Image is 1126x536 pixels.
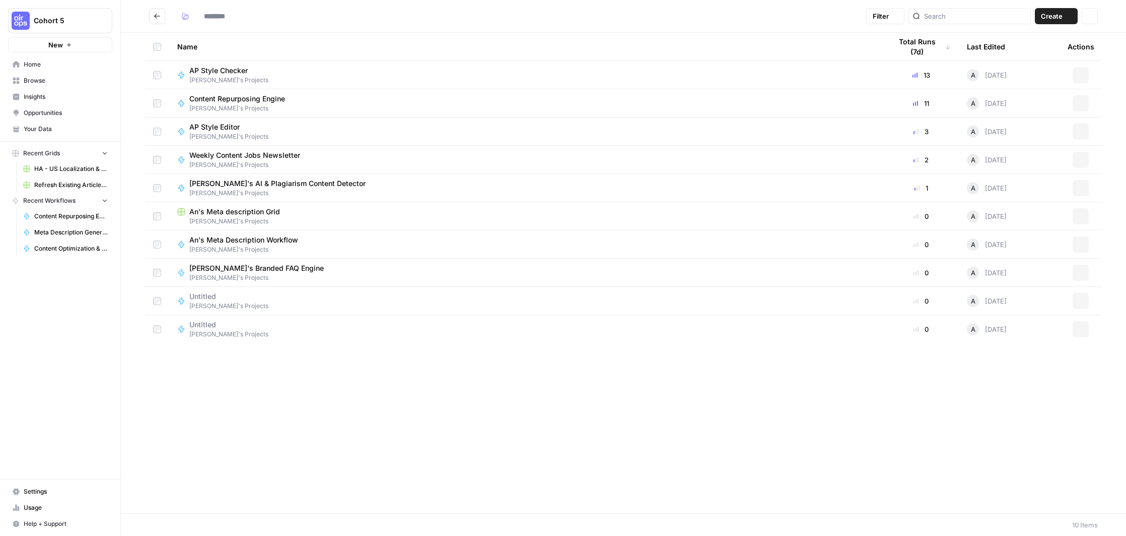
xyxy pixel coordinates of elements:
a: [PERSON_NAME]'s Branded FAQ Engine[PERSON_NAME]'s Projects [177,263,875,282]
div: [DATE] [967,295,1007,307]
a: [PERSON_NAME]'s AI & Plagiarism Content Detector[PERSON_NAME]'s Projects [177,178,875,198]
a: AP Style Editor[PERSON_NAME]'s Projects [177,122,875,141]
img: Cohort 5 Logo [12,12,30,30]
span: A [971,324,975,334]
a: Home [8,56,112,73]
div: Total Runs (7d) [891,33,951,61]
span: Browse [24,76,108,85]
span: Refresh Existing Article - [PERSON_NAME] [34,181,108,190]
a: Insights [8,89,112,105]
span: A [971,296,975,306]
div: Actions [1068,33,1094,61]
span: AP Style Editor [189,122,260,132]
a: Refresh Existing Article - [PERSON_NAME] [19,177,112,193]
a: Content Repurposing Engine[PERSON_NAME]'s Projects [177,94,875,113]
span: Insights [24,92,108,101]
a: An's Meta Description Workflow[PERSON_NAME]'s Projects [177,235,875,254]
span: Weekly Content Jobs Newsletter [189,150,300,160]
a: Meta Description Generator ([PERSON_NAME]) [19,224,112,241]
span: [PERSON_NAME]'s Projects [189,132,268,141]
div: [DATE] [967,323,1007,335]
a: Your Data [8,121,112,137]
span: [PERSON_NAME]'s Projects [177,217,875,226]
span: [PERSON_NAME]'s Projects [189,160,308,169]
a: HA - US Localization & Quality Check [19,161,112,177]
a: Content Optimization & Refresh Process ([PERSON_NAME]) [19,241,112,257]
div: 1 [891,183,951,193]
div: 0 [891,211,951,221]
div: Last Edited [967,33,1005,61]
button: New [8,37,112,52]
div: 0 [891,240,951,250]
span: Cohort 5 [34,16,95,26]
button: Go back [149,8,165,24]
span: Filter [873,11,889,21]
span: Untitled [189,291,260,302]
span: [PERSON_NAME]'s Projects [189,245,306,254]
span: A [971,240,975,250]
span: Your Data [24,125,108,134]
span: [PERSON_NAME]'s Projects [189,330,268,339]
span: [PERSON_NAME]'s AI & Plagiarism Content Detector [189,178,366,189]
span: A [971,211,975,221]
div: 11 [891,98,951,108]
button: Filter [866,8,904,24]
div: [DATE] [967,210,1007,222]
div: [DATE] [967,126,1007,138]
span: New [48,40,63,50]
span: Recent Grids [23,149,60,158]
div: 0 [891,268,951,278]
a: Untitled[PERSON_NAME]'s Projects [177,320,875,339]
input: Search [924,11,1026,21]
span: [PERSON_NAME]'s Branded FAQ Engine [189,263,324,273]
div: [DATE] [967,267,1007,279]
span: Content Repurposing Engine [189,94,285,104]
span: Home [24,60,108,69]
span: A [971,268,975,278]
a: Content Repurposing Engine [19,208,112,224]
a: Browse [8,73,112,89]
button: Workspace: Cohort 5 [8,8,112,33]
span: Content Optimization & Refresh Process ([PERSON_NAME]) [34,244,108,253]
a: Opportunities [8,105,112,121]
a: Untitled[PERSON_NAME]'s Projects [177,291,875,311]
span: [PERSON_NAME]'s Projects [189,104,293,113]
span: A [971,98,975,108]
a: An's Meta description Grid[PERSON_NAME]'s Projects [177,207,875,226]
span: Usage [24,503,108,512]
span: Recent Workflows [23,196,76,205]
button: Recent Grids [8,146,112,161]
div: 0 [891,296,951,306]
a: AP Style Checker[PERSON_NAME]'s Projects [177,66,875,85]
div: 13 [891,70,951,80]
span: Create [1041,11,1063,21]
span: [PERSON_NAME]'s Projects [189,189,374,198]
button: Recent Workflows [8,193,112,208]
a: Settings [8,484,112,500]
span: Settings [24,487,108,496]
button: Create [1035,8,1078,24]
button: Help + Support [8,516,112,532]
span: A [971,155,975,165]
span: AP Style Checker [189,66,260,76]
span: An's Meta description Grid [189,207,280,217]
div: 0 [891,324,951,334]
span: A [971,183,975,193]
span: Untitled [189,320,260,330]
a: Usage [8,500,112,516]
span: Content Repurposing Engine [34,212,108,221]
span: [PERSON_NAME]'s Projects [189,302,268,311]
a: Weekly Content Jobs Newsletter[PERSON_NAME]'s Projects [177,150,875,169]
span: A [971,70,975,80]
span: A [971,127,975,137]
span: [PERSON_NAME]'s Projects [189,76,268,85]
div: [DATE] [967,69,1007,81]
div: 2 [891,155,951,165]
div: 10 Items [1072,520,1098,530]
div: [DATE] [967,97,1007,109]
span: [PERSON_NAME]'s Projects [189,273,332,282]
div: [DATE] [967,239,1007,251]
span: HA - US Localization & Quality Check [34,164,108,173]
div: Name [177,33,875,61]
span: Meta Description Generator ([PERSON_NAME]) [34,228,108,237]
